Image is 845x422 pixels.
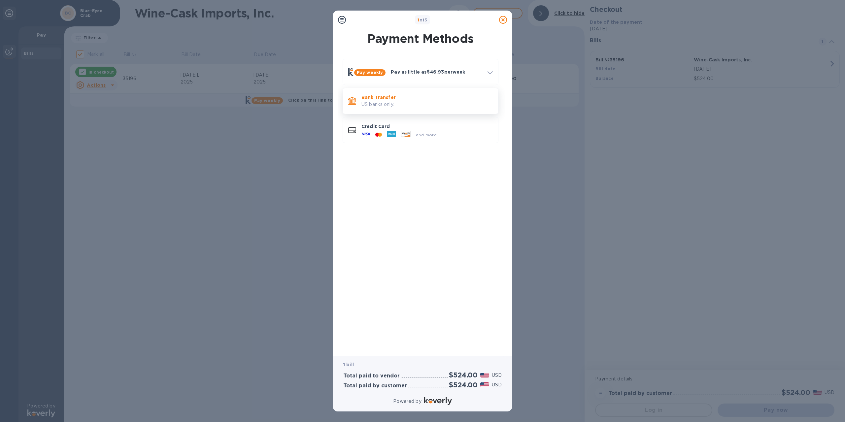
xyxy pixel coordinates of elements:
[361,123,493,130] p: Credit Card
[480,373,489,377] img: USD
[418,17,427,22] b: of 3
[357,70,383,75] b: Pay weekly
[343,373,400,379] h3: Total paid to vendor
[480,382,489,387] img: USD
[391,69,482,75] p: Pay as little as $46.93 per week
[492,372,502,379] p: USD
[449,371,478,379] h2: $524.00
[343,362,354,367] b: 1 bill
[393,398,421,405] p: Powered by
[449,381,478,389] h2: $524.00
[361,94,493,101] p: Bank Transfer
[424,397,452,405] img: Logo
[416,132,440,137] span: and more...
[343,383,407,389] h3: Total paid by customer
[418,17,419,22] span: 1
[361,101,493,108] p: US banks only.
[341,32,500,46] h1: Payment Methods
[492,381,502,388] p: USD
